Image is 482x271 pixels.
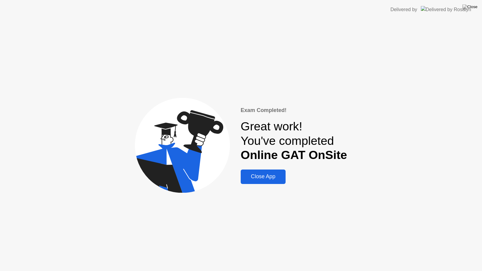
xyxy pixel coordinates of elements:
div: Delivered by [390,6,417,13]
div: Great work! You've completed [241,119,347,162]
div: Close App [243,173,284,180]
div: Exam Completed! [241,106,347,114]
img: Delivered by Rosalyn [421,6,471,13]
b: Online GAT OnSite [241,148,347,161]
img: Close [462,5,477,9]
button: Close App [241,170,286,184]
